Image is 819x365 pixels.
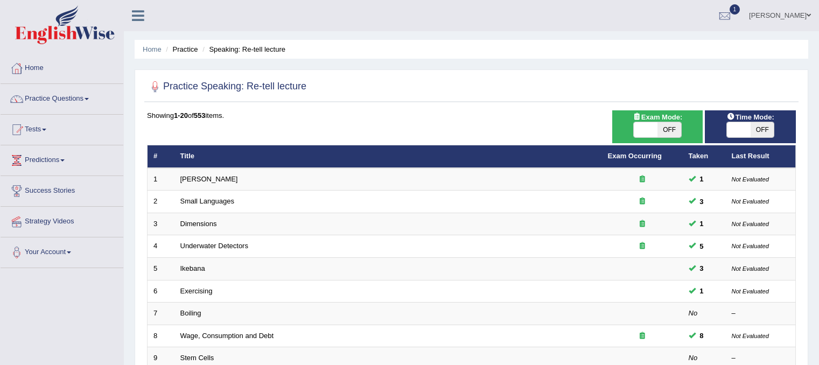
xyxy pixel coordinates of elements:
td: 3 [148,213,174,235]
div: Showing of items. [147,110,796,121]
th: Title [174,145,602,168]
a: Strategy Videos [1,207,123,234]
td: 4 [148,235,174,258]
a: Boiling [180,309,201,317]
b: 1-20 [174,111,188,120]
div: Exam occurring question [608,174,677,185]
small: Not Evaluated [732,243,769,249]
a: Predictions [1,145,123,172]
a: Exercising [180,287,213,295]
h2: Practice Speaking: Re-tell lecture [147,79,306,95]
span: 1 [730,4,740,15]
a: Exam Occurring [608,152,662,160]
a: Your Account [1,237,123,264]
span: You can still take this question [696,173,708,185]
span: You can still take this question [696,285,708,297]
span: Time Mode: [723,111,779,123]
li: Speaking: Re-tell lecture [200,44,285,54]
em: No [689,309,698,317]
a: [PERSON_NAME] [180,175,238,183]
a: Success Stories [1,176,123,203]
div: Exam occurring question [608,331,677,341]
td: 2 [148,191,174,213]
td: 6 [148,280,174,303]
span: You can still take this question [696,330,708,341]
a: Underwater Detectors [180,242,248,250]
div: Exam occurring question [608,196,677,207]
span: You can still take this question [696,196,708,207]
a: Practice Questions [1,84,123,111]
div: Exam occurring question [608,241,677,251]
span: OFF [657,122,681,137]
div: – [732,353,790,363]
a: Home [1,53,123,80]
th: # [148,145,174,168]
a: Small Languages [180,197,234,205]
td: 8 [148,325,174,347]
small: Not Evaluated [732,265,769,272]
small: Not Evaluated [732,221,769,227]
th: Last Result [726,145,796,168]
small: Not Evaluated [732,198,769,205]
span: Exam Mode: [628,111,687,123]
a: Tests [1,115,123,142]
small: Not Evaluated [732,288,769,294]
th: Taken [683,145,726,168]
div: Show exams occurring in exams [612,110,703,143]
span: You can still take this question [696,263,708,274]
a: Wage, Consumption and Debt [180,332,274,340]
em: No [689,354,698,362]
li: Practice [163,44,198,54]
a: Dimensions [180,220,217,228]
span: OFF [751,122,774,137]
div: – [732,308,790,319]
td: 5 [148,258,174,280]
small: Not Evaluated [732,176,769,182]
small: Not Evaluated [732,333,769,339]
span: You can still take this question [696,241,708,252]
div: Exam occurring question [608,219,677,229]
td: 1 [148,168,174,191]
a: Home [143,45,162,53]
a: Ikebana [180,264,205,272]
a: Stem Cells [180,354,214,362]
span: You can still take this question [696,218,708,229]
b: 553 [194,111,206,120]
td: 7 [148,303,174,325]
